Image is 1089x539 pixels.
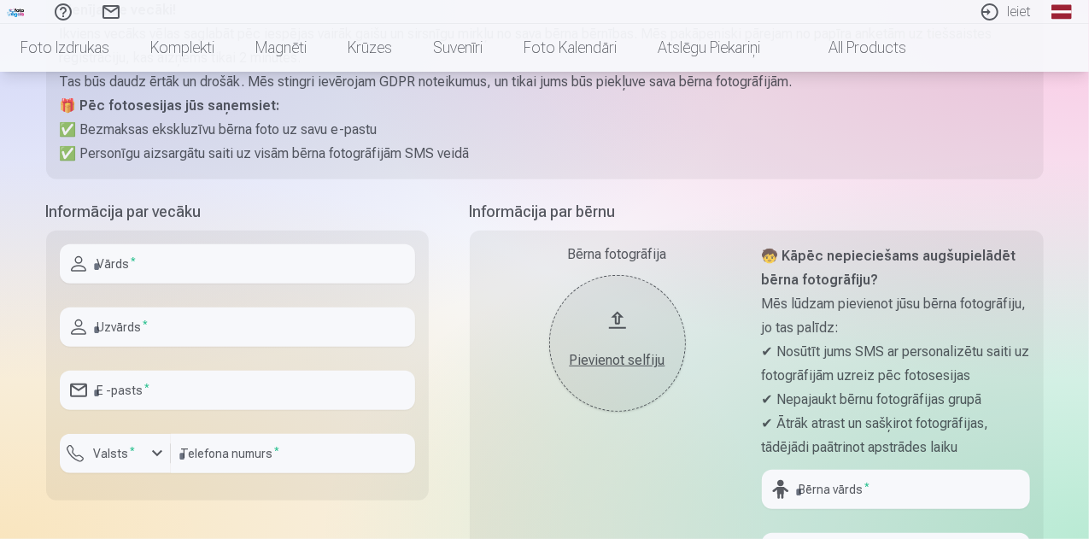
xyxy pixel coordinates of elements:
strong: 🧒 Kāpēc nepieciešams augšupielādēt bērna fotogrāfiju? [762,248,1016,288]
img: /fa1 [7,7,26,17]
a: Magnēti [235,24,327,72]
p: ✅ Bezmaksas ekskluzīvu bērna foto uz savu e-pastu [60,118,1030,142]
a: All products [781,24,927,72]
p: Mēs lūdzam pievienot jūsu bērna fotogrāfiju, jo tas palīdz: [762,292,1030,340]
div: Pievienot selfiju [566,350,669,371]
div: Bērna fotogrāfija [483,244,752,265]
a: Foto kalendāri [503,24,637,72]
label: Valsts [87,445,143,462]
p: ✔ Nepajaukt bērnu fotogrāfijas grupā [762,388,1030,412]
a: Krūzes [327,24,413,72]
h5: Informācija par bērnu [470,200,1044,224]
p: ✅ Personīgu aizsargātu saiti uz visām bērna fotogrāfijām SMS veidā [60,142,1030,166]
p: ✔ Nosūtīt jums SMS ar personalizētu saiti uz fotogrāfijām uzreiz pēc fotosesijas [762,340,1030,388]
h5: Informācija par vecāku [46,200,429,224]
button: Pievienot selfiju [549,275,686,412]
a: Komplekti [130,24,235,72]
p: ✔ Ātrāk atrast un sašķirot fotogrāfijas, tādējādi paātrinot apstrādes laiku [762,412,1030,460]
p: Tas būs daudz ērtāk un drošāk. Mēs stingri ievērojam GDPR noteikumus, un tikai jums būs piekļuve ... [60,70,1030,94]
button: Valsts* [60,434,171,473]
a: Atslēgu piekariņi [637,24,781,72]
a: Suvenīri [413,24,503,72]
strong: 🎁 Pēc fotosesijas jūs saņemsiet: [60,97,280,114]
